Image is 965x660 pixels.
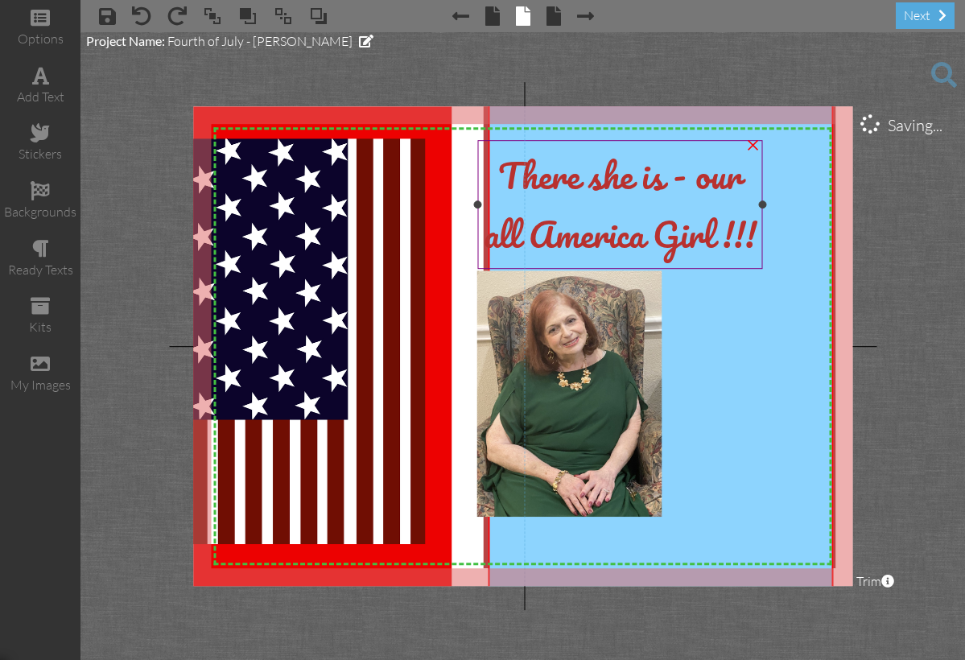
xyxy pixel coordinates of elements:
img: 20190625-161723-49a2601f9056-1000.jpg [159,138,426,544]
img: 20250907-203155-ac7cc89576b8-1000.jpeg [477,270,662,517]
div: × [740,130,766,156]
span: Project Name: [86,33,165,48]
span: T [843,444,843,445]
div: next [896,2,955,29]
span: our all America Girl !!! [484,146,757,263]
span: Trim [856,572,894,591]
span: Fourth of July - [PERSON_NAME] [167,33,353,49]
span: There she is - [498,146,687,204]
